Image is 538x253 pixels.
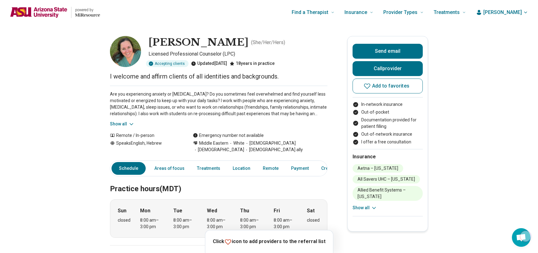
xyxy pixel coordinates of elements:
[251,39,285,46] p: ( She/Her/Hers )
[173,207,182,215] strong: Tue
[476,9,528,16] button: [PERSON_NAME]
[75,7,100,12] p: powered by
[230,60,275,67] div: 18 years in practice
[146,60,189,67] div: Accepting clients
[353,61,423,76] button: Callprovider
[512,228,531,247] div: Open chat
[353,44,423,59] button: Send email
[307,217,320,224] div: closed
[148,36,248,49] h1: [PERSON_NAME]
[292,8,328,17] span: Find a Therapist
[353,205,377,211] button: Show all
[140,217,164,230] div: 8:00 am – 3:00 pm
[110,36,141,67] img: Elia Simon, Licensed Professional Counselor (LPC)
[259,162,282,175] a: Remote
[483,9,522,16] span: [PERSON_NAME]
[353,131,423,138] li: Out-of-network insurance
[353,153,423,160] h2: Insurance
[353,109,423,115] li: Out-of-pocket
[118,207,126,215] strong: Sun
[228,140,244,147] span: White
[207,207,217,215] strong: Wed
[344,8,367,17] span: Insurance
[213,238,326,246] p: Click icon to add providers to the referral list
[140,207,150,215] strong: Mon
[10,2,100,22] a: Home page
[274,207,280,215] strong: Fri
[353,117,423,130] li: Documentation provided for patient filling
[193,132,264,139] div: Emergency number not available
[229,162,254,175] a: Location
[372,84,409,88] span: Add to favorites
[148,50,327,58] p: Licensed Professional Counselor (LPC)
[110,132,180,139] div: Remote / In-person
[353,101,423,108] li: In-network insurance
[110,140,180,153] div: Speaks English, Hebrew
[317,162,349,175] a: Credentials
[353,164,403,173] li: Aetna – [US_STATE]
[383,8,417,17] span: Provider Types
[353,139,423,145] li: I offer a free consultation
[191,60,227,67] div: Updated [DATE]
[207,217,231,230] div: 8:00 am – 3:00 pm
[244,140,296,147] span: [DEMOGRAPHIC_DATA]
[353,175,420,183] li: All Savers UHC – [US_STATE]
[193,162,224,175] a: Treatments
[307,207,315,215] strong: Sat
[110,199,327,238] div: When does the program meet?
[240,207,249,215] strong: Thu
[173,217,197,230] div: 8:00 am – 3:00 pm
[274,217,298,230] div: 8:00 am – 3:00 pm
[110,91,327,117] p: Are you experiencing anxiety or [MEDICAL_DATA]? Do you sometimes feel overwhelmed and find yourse...
[240,217,264,230] div: 8:00 am – 3:00 pm
[353,101,423,145] ul: Payment options
[434,8,460,17] span: Treatments
[193,147,244,153] span: [DEMOGRAPHIC_DATA]
[112,162,146,175] a: Schedule
[110,121,134,127] button: Show all
[244,147,303,153] span: [DEMOGRAPHIC_DATA] ally
[199,140,228,147] span: Middle Eastern
[353,186,423,201] li: Allied Benefit Systems – [US_STATE]
[110,169,327,194] h2: Practice hours (MDT)
[118,217,130,224] div: closed
[110,72,327,81] p: I welcome and affirm clients of all identities and backgrounds.
[287,162,312,175] a: Payment
[353,79,423,93] button: Add to favorites
[151,162,188,175] a: Areas of focus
